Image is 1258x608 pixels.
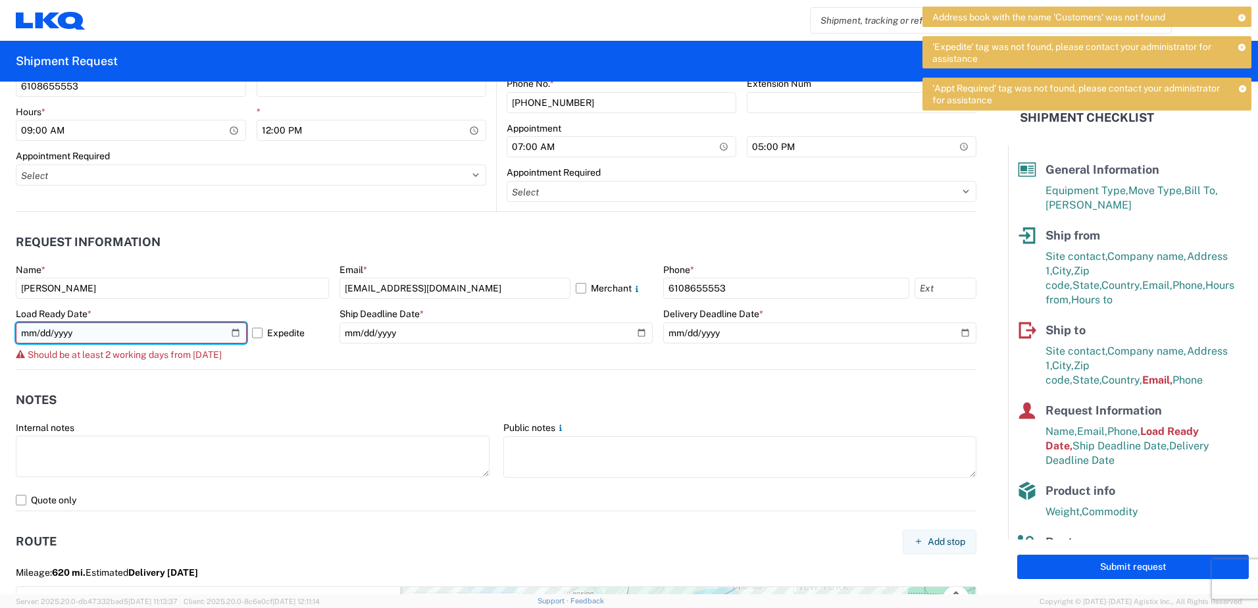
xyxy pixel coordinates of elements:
span: Delivery [DATE] [128,567,198,578]
span: Request Information [1045,403,1162,417]
h2: Request Information [16,236,161,249]
button: Add stop [903,530,976,554]
span: Phone, [1107,425,1140,438]
label: Appointment Required [507,166,601,178]
span: Phone [1172,374,1203,386]
span: 'Appt Required' tag was not found, please contact your administrator for assistance [932,82,1229,106]
span: [DATE] 11:13:37 [128,597,178,605]
span: General Information [1045,163,1159,176]
span: State, [1072,279,1101,291]
label: Appointment [507,122,561,134]
span: Email, [1077,425,1107,438]
span: Name, [1045,425,1077,438]
span: Commodity [1082,505,1138,518]
span: Country, [1101,374,1142,386]
label: Internal notes [16,422,74,434]
span: Weight, [1045,505,1082,518]
label: Public notes [503,422,566,434]
span: Ship from [1045,228,1100,242]
input: Shipment, tracking or reference number [811,8,1151,33]
span: Client: 2025.20.0-8c6e0cf [184,597,320,605]
h2: Shipment Request [16,53,118,69]
span: Email, [1142,374,1172,386]
input: Ext [915,278,976,299]
span: Equipment Type, [1045,184,1128,197]
span: Email, [1142,279,1172,291]
label: Phone [663,264,694,276]
span: Ship to [1045,323,1086,337]
a: Feedback [570,597,604,605]
span: Hours to [1071,293,1113,306]
label: Name [16,264,45,276]
label: Appointment Required [16,150,110,162]
span: 620 mi. [52,567,86,578]
span: Copyright © [DATE]-[DATE] Agistix Inc., All Rights Reserved [1040,595,1242,607]
a: Support [538,597,570,605]
span: Server: 2025.20.0-db47332bad5 [16,597,178,605]
label: Phone No. [507,78,554,89]
label: Delivery Deadline Date [663,308,763,320]
span: Country, [1101,279,1142,291]
label: Hours [16,106,45,118]
span: Company name, [1107,250,1187,263]
span: Bill To, [1184,184,1218,197]
span: Ship Deadline Date, [1072,440,1169,452]
span: Add stop [928,536,965,548]
span: Phone, [1172,279,1205,291]
button: Submit request [1017,555,1249,579]
span: 'Expedite' tag was not found, please contact your administrator for assistance [932,41,1229,64]
span: [DATE] 12:11:14 [272,597,320,605]
span: Mileage: [16,567,86,578]
span: [PERSON_NAME] [1045,199,1132,211]
span: Site contact, [1045,345,1107,357]
label: Expedite [252,322,329,343]
label: Email [340,264,367,276]
span: City, [1052,359,1074,372]
label: Extension Num [747,78,811,89]
h2: Route [16,535,57,548]
span: Site contact, [1045,250,1107,263]
span: Address book with the name 'Customers' was not found [932,11,1165,23]
span: Route [1045,535,1080,549]
span: Product info [1045,484,1115,497]
label: Load Ready Date [16,308,91,320]
span: Company name, [1107,345,1187,357]
span: Estimated [86,567,198,578]
label: Quote only [16,490,976,511]
span: Move Type, [1128,184,1184,197]
label: Ship Deadline Date [340,308,424,320]
span: Should be at least 2 working days from [DATE] [28,349,222,360]
span: City, [1052,265,1074,277]
h2: Notes [16,393,57,407]
span: State, [1072,374,1101,386]
label: Merchant [576,278,653,299]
